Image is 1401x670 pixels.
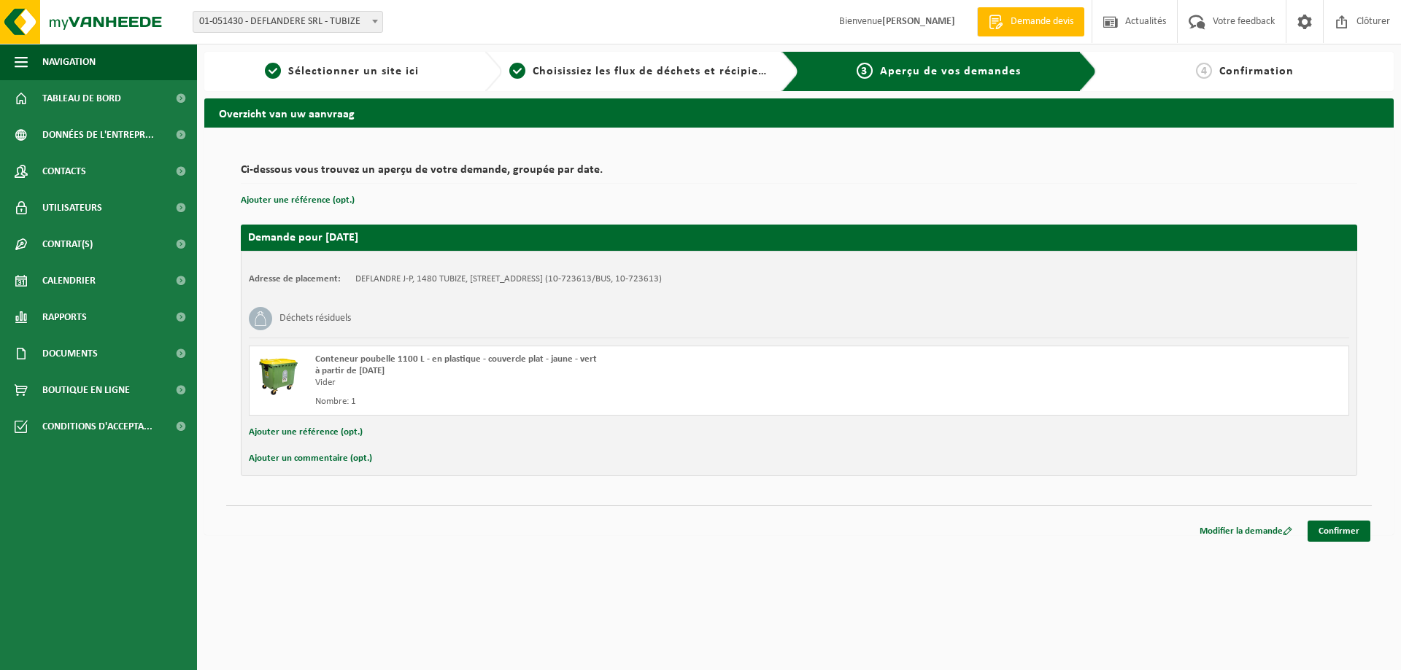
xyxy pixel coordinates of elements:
span: Rapports [42,299,87,335]
strong: [PERSON_NAME] [882,16,955,27]
img: WB-1100-HPE-GN-50.png [257,354,301,397]
strong: Demande pour [DATE] [248,232,358,244]
span: Confirmation [1219,66,1294,77]
span: Conteneur poubelle 1100 L - en plastique - couvercle plat - jaune - vert [315,354,597,364]
span: Conditions d'accepta... [42,408,153,445]
button: Ajouter une référence (opt.) [249,423,363,442]
span: 2 [509,63,525,79]
span: 4 [1196,63,1212,79]
div: Vider [315,377,857,389]
strong: à partir de [DATE] [315,366,385,375]
button: Ajouter un commentaire (opt.) [249,449,372,468]
span: Choisissiez les flux de déchets et récipients [533,66,776,77]
td: DEFLANDRE J-P, 1480 TUBIZE, [STREET_ADDRESS] (10-723613/BUS, 10-723613) [355,273,662,285]
h2: Overzicht van uw aanvraag [204,98,1394,127]
h2: Ci-dessous vous trouvez un aperçu de votre demande, groupée par date. [241,164,1357,184]
span: 1 [265,63,281,79]
span: Demande devis [1007,15,1077,29]
span: Utilisateurs [42,190,102,226]
span: Documents [42,335,98,372]
span: Aperçu de vos demandes [880,66,1021,77]
span: Données de l'entrepr... [42,117,154,153]
a: 2Choisissiez les flux de déchets et récipients [509,63,771,80]
div: Nombre: 1 [315,396,857,408]
span: 01-051430 - DEFLANDERE SRL - TUBIZE [193,11,383,33]
span: Navigation [42,44,96,80]
a: Modifier la demande [1189,521,1303,542]
span: 01-051430 - DEFLANDERE SRL - TUBIZE [193,12,382,32]
button: Ajouter une référence (opt.) [241,191,355,210]
h3: Déchets résiduels [279,307,351,330]
a: 1Sélectionner un site ici [212,63,473,80]
strong: Adresse de placement: [249,274,341,284]
span: Contrat(s) [42,226,93,262]
span: Tableau de bord [42,80,121,117]
span: Sélectionner un site ici [288,66,419,77]
span: 3 [857,63,873,79]
span: Calendrier [42,262,96,299]
span: Boutique en ligne [42,372,130,408]
a: Demande devis [977,7,1084,36]
a: Confirmer [1308,521,1370,542]
span: Contacts [42,153,86,190]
